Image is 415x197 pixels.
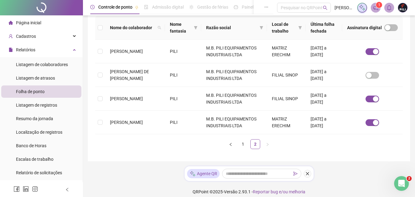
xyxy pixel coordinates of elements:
span: close [305,171,310,176]
a: 2 [251,140,260,149]
td: [DATE] a [DATE] [306,40,342,63]
span: left [65,187,69,192]
span: search [323,6,327,10]
span: [PERSON_NAME] [335,4,354,11]
span: linkedin [23,186,29,192]
li: Página anterior [226,139,236,149]
button: left [226,139,236,149]
th: Última folha fechada [306,16,342,40]
span: Nome fantasia [170,21,192,34]
span: Local de trabalho [272,21,296,34]
td: M.B. PILI EQUIPAMENTOS INDUSTRIAIS LTDA [201,40,267,63]
span: Folha de ponto [16,89,45,94]
td: M.B. PILI EQUIPAMENTOS INDUSTRIAIS LTDA [201,63,267,87]
a: 1 [238,140,248,149]
span: file [9,48,13,52]
span: Listagem de colaboradores [16,62,68,67]
span: search [158,26,161,30]
span: [PERSON_NAME] [110,120,143,125]
span: filter [298,26,302,30]
span: Assinatura digital [347,24,382,31]
span: Reportar bug e/ou melhoria [253,189,305,194]
li: Próxima página [263,139,272,149]
span: sun [189,5,194,9]
span: Relatório de solicitações [16,170,62,175]
td: [DATE] a [DATE] [306,63,342,87]
td: FILIAL SINOP [267,87,306,111]
span: home [9,21,13,25]
span: filter [193,20,199,36]
span: Admissão digital [152,5,184,10]
span: Cadastros [16,34,36,39]
span: 1 [378,3,380,7]
span: search [156,23,162,32]
span: [PERSON_NAME] DE [PERSON_NAME] [110,69,149,81]
span: Listagem de registros [16,103,57,108]
span: Listagem de atrasos [16,76,55,81]
span: file-done [144,5,148,9]
span: Razão social [206,24,257,31]
span: Resumo da jornada [16,116,53,121]
img: sparkle-icon.fc2bf0ac1784a2077858766a79e2daf3.svg [359,4,366,11]
td: PILI [165,40,202,63]
span: Escalas de trabalho [16,157,53,162]
img: 57922 [398,3,407,12]
td: PILI [165,111,202,134]
span: pushpin [135,6,139,9]
span: dashboard [234,5,238,9]
span: ellipsis [264,5,268,9]
span: Gestão de férias [197,5,228,10]
span: Localização de registros [16,130,62,135]
span: Controle de ponto [98,5,132,10]
sup: 1 [376,2,382,8]
span: right [266,143,269,146]
td: M.B. PILI EQUIPAMENTOS INDUSTRIAIS LTDA [201,87,267,111]
td: [DATE] a [DATE] [306,111,342,134]
span: filter [260,26,263,30]
span: Relatórios [16,47,35,52]
span: filter [194,26,198,30]
img: sparkle-icon.fc2bf0ac1784a2077858766a79e2daf3.svg [190,171,196,177]
td: FILIAL SINOP [267,63,306,87]
td: MATRIZ ERECHIM [267,40,306,63]
span: left [229,143,233,146]
span: filter [297,20,303,36]
span: filter [258,23,264,32]
td: PILI [165,87,202,111]
span: Versão [224,189,237,194]
span: Nome do colaborador [110,24,155,31]
span: facebook [14,186,20,192]
span: instagram [32,186,38,192]
span: [PERSON_NAME] [110,96,143,101]
iframe: Intercom live chat [394,176,409,191]
span: notification [373,5,378,10]
span: [PERSON_NAME] [110,49,143,54]
span: 2 [407,176,412,181]
td: MATRIZ ERECHIM [267,111,306,134]
td: PILI [165,63,202,87]
button: right [263,139,272,149]
span: Página inicial [16,20,41,25]
td: [DATE] a [DATE] [306,87,342,111]
span: bell [386,5,392,10]
span: clock-circle [90,5,95,9]
td: M.B. PILI EQUIPAMENTOS INDUSTRIAIS LTDA [201,111,267,134]
span: send [293,171,298,176]
span: Banco de Horas [16,143,46,148]
span: Painel do DP [242,5,266,10]
li: 1 [238,139,248,149]
span: user-add [9,34,13,38]
div: Agente QR [187,169,220,178]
